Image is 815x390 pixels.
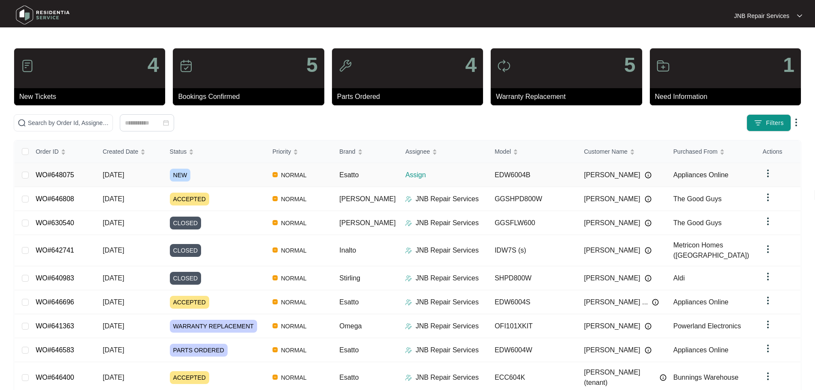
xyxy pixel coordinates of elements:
img: Assigner Icon [405,323,412,330]
img: Vercel Logo [273,172,278,177]
span: [PERSON_NAME] [339,219,396,226]
th: Purchased From [667,140,756,163]
th: Created Date [96,140,163,163]
span: Appliances Online [673,298,729,306]
img: search-icon [18,119,26,127]
a: WO#640983 [36,274,74,282]
span: NORMAL [278,372,310,383]
a: WO#646808 [36,195,74,202]
p: Warranty Replacement [496,92,642,102]
span: [PERSON_NAME] [584,321,640,331]
img: Vercel Logo [273,196,278,201]
a: WO#648075 [36,171,74,179]
span: Brand [339,147,355,156]
span: CLOSED [170,244,202,257]
img: Info icon [645,275,652,282]
img: Vercel Logo [273,220,278,225]
span: [PERSON_NAME] [584,345,640,355]
span: NORMAL [278,170,310,180]
td: GGSHPD800W [488,187,577,211]
img: Info icon [645,220,652,226]
span: [PERSON_NAME] [339,195,396,202]
img: icon [338,59,352,73]
span: NORMAL [278,273,310,283]
th: Brand [332,140,398,163]
span: [DATE] [103,346,124,354]
span: ACCEPTED [170,371,209,384]
span: NORMAL [278,345,310,355]
p: JNB Repair Services [415,345,479,355]
span: Created Date [103,147,138,156]
a: WO#646696 [36,298,74,306]
span: [DATE] [103,298,124,306]
span: Esatto [339,298,359,306]
span: Model [495,147,511,156]
th: Status [163,140,266,163]
span: NORMAL [278,218,310,228]
img: Info icon [652,299,659,306]
span: ACCEPTED [170,296,209,309]
span: PARTS ORDERED [170,344,228,357]
span: NORMAL [278,245,310,256]
img: Info icon [660,374,667,381]
img: dropdown arrow [791,117,801,128]
img: dropdown arrow [763,192,773,202]
a: WO#646583 [36,346,74,354]
th: Order ID [29,140,96,163]
img: Assigner Icon [405,220,412,226]
p: JNB Repair Services [415,297,479,307]
p: Parts Ordered [337,92,483,102]
img: dropdown arrow [763,371,773,381]
img: filter icon [754,119,762,127]
span: NORMAL [278,321,310,331]
img: Vercel Logo [273,275,278,280]
img: Vercel Logo [273,323,278,328]
span: [DATE] [103,247,124,254]
th: Priority [266,140,333,163]
p: 5 [624,55,636,75]
span: Order ID [36,147,59,156]
p: Assign [405,170,488,180]
p: 4 [465,55,477,75]
img: dropdown arrow [763,216,773,226]
img: dropdown arrow [763,168,773,179]
span: Purchased From [673,147,717,156]
img: icon [497,59,511,73]
span: [DATE] [103,322,124,330]
img: icon [179,59,193,73]
span: Bunnings Warehouse [673,374,738,381]
td: EDW6004S [488,290,577,314]
span: Assignee [405,147,430,156]
img: Assigner Icon [405,247,412,254]
span: [DATE] [103,195,124,202]
img: dropdown arrow [763,295,773,306]
span: Filters [766,119,784,128]
p: JNB Repair Services [415,194,479,204]
span: Aldi [673,274,685,282]
img: Vercel Logo [273,247,278,253]
button: filter iconFilters [747,114,791,131]
th: Assignee [398,140,488,163]
th: Model [488,140,577,163]
img: dropdown arrow [797,14,802,18]
img: Assigner Icon [405,347,412,354]
span: [PERSON_NAME] [584,218,640,228]
span: The Good Guys [673,195,722,202]
img: icon [21,59,34,73]
p: JNB Repair Services [734,12,789,20]
img: icon [656,59,670,73]
span: ACCEPTED [170,193,209,205]
span: [PERSON_NAME] ... [584,297,648,307]
span: Appliances Online [673,171,729,179]
span: Priority [273,147,291,156]
span: Metricon Homes ([GEOGRAPHIC_DATA]) [673,241,749,259]
img: Info icon [645,247,652,254]
td: GGSFLW600 [488,211,577,235]
img: Info icon [645,323,652,330]
a: WO#630540 [36,219,74,226]
span: Powerland Electronics [673,322,741,330]
span: Stirling [339,274,360,282]
span: CLOSED [170,272,202,285]
span: [PERSON_NAME] [584,194,640,204]
span: CLOSED [170,217,202,229]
